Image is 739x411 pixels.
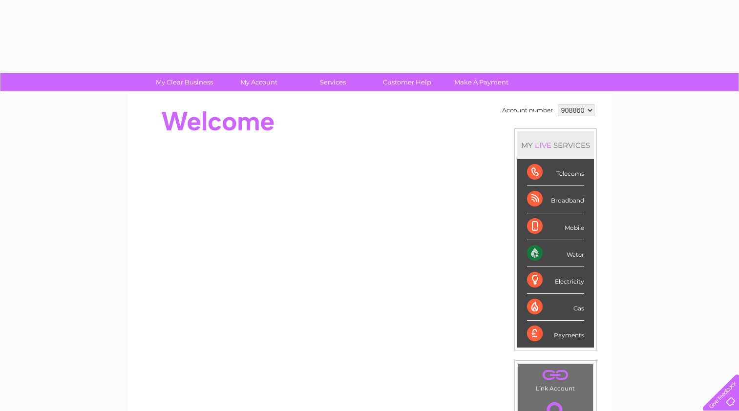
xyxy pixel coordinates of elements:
div: Broadband [527,186,584,213]
div: Payments [527,321,584,347]
div: LIVE [533,141,553,150]
div: Water [527,240,584,267]
div: MY SERVICES [517,131,594,159]
td: Account number [500,102,555,119]
div: Telecoms [527,159,584,186]
div: Electricity [527,267,584,294]
a: My Clear Business [144,73,225,91]
td: Link Account [518,364,593,394]
div: Gas [527,294,584,321]
a: My Account [218,73,299,91]
a: Customer Help [367,73,447,91]
div: Mobile [527,213,584,240]
a: . [521,367,591,384]
a: Make A Payment [441,73,522,91]
a: Services [293,73,373,91]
